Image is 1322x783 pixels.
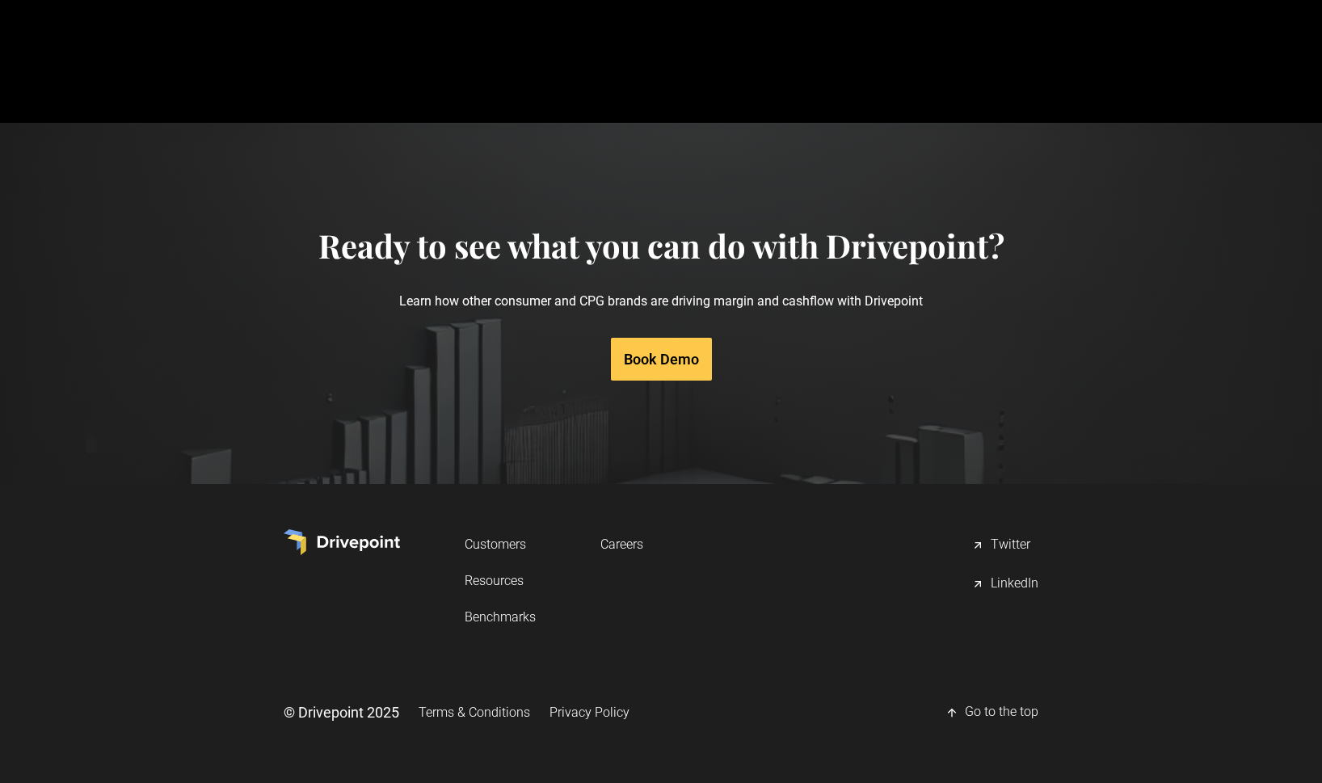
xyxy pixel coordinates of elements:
a: Terms & Conditions [419,697,530,727]
a: Careers [600,529,643,559]
a: Benchmarks [465,602,536,632]
a: Customers [465,529,536,559]
a: Book Demo [611,338,712,381]
div: LinkedIn [991,575,1038,594]
div: Go to the top [965,703,1038,722]
a: Privacy Policy [549,697,629,727]
a: Resources [465,566,536,596]
a: LinkedIn [971,568,1038,600]
a: Go to the top [945,697,1038,729]
div: Twitter [991,536,1030,555]
div: © Drivepoint 2025 [284,702,399,722]
h4: Ready to see what you can do with Drivepoint? [318,226,1004,265]
p: Learn how other consumer and CPG brands are driving margin and cashflow with Drivepoint [318,265,1004,337]
a: Twitter [971,529,1038,562]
